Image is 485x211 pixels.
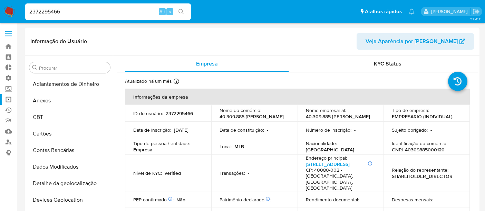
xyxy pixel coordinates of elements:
p: MLB [234,143,244,150]
p: Nome do comércio : [220,107,261,113]
span: Atalhos rápidos [365,8,402,15]
p: Data de inscrição : [133,127,171,133]
p: - [267,127,268,133]
p: Nível de KYC : [133,170,162,176]
span: Empresa [196,60,218,68]
p: Transações : [220,170,245,176]
p: Sujeito obrigado : [392,127,428,133]
p: SHAREHOLDER_DIRECTOR [392,173,453,179]
button: Cartões [27,125,113,142]
p: CNPJ 40309885000120 [392,147,445,153]
button: Contas Bancárias [27,142,113,159]
button: search-icon [174,7,188,17]
p: ID do usuário : [133,110,163,117]
button: Veja Aparência por [PERSON_NAME] [357,33,474,50]
button: Detalhe da geolocalização [27,175,113,192]
h4: CP: 40080-002 - [GEOGRAPHIC_DATA], [GEOGRAPHIC_DATA], [GEOGRAPHIC_DATA] [306,167,373,191]
p: Número de inscrição : [306,127,351,133]
p: Tipo de empresa : [392,107,429,113]
button: Devices Geolocation [27,192,113,208]
span: KYC Status [374,60,401,68]
p: 40.309.885 [PERSON_NAME] [306,113,370,120]
p: EMPRESARIO (INDIVIDUAL) [392,113,453,120]
p: Data de constituição : [220,127,264,133]
p: - [362,197,363,203]
p: - [248,170,249,176]
p: Atualizado há um mês [125,78,172,84]
p: - [354,127,356,133]
p: - [436,197,437,203]
p: verified [165,170,181,176]
p: Não [176,197,185,203]
input: Pesquise usuários ou casos... [25,7,191,16]
p: 40.309.885 [PERSON_NAME] [220,113,284,120]
p: Rendimento documental : [306,197,359,203]
p: PEP confirmado : [133,197,174,203]
p: Relação do representante : [392,167,448,173]
p: [GEOGRAPHIC_DATA] [306,147,354,153]
p: [DATE] [174,127,188,133]
p: Nacionalidade : [306,140,337,147]
button: Dados Modificados [27,159,113,175]
p: Tipo de pessoa / entidade : [133,140,190,147]
p: Empresa [133,147,153,153]
a: [STREET_ADDRESS] [306,161,350,168]
p: - [430,127,432,133]
p: Endereço principal : [306,155,347,161]
button: Procurar [32,65,38,70]
span: Alt [159,8,165,15]
p: alexandra.macedo@mercadolivre.com [431,8,470,15]
a: Notificações [409,9,415,14]
span: s [169,8,171,15]
input: Procurar [39,65,107,71]
h1: Informação do Usuário [30,38,87,45]
p: 2372295466 [166,110,193,117]
button: CBT [27,109,113,125]
p: Despesas mensais : [392,197,433,203]
button: Anexos [27,92,113,109]
p: Identificação do comércio : [392,140,447,147]
p: Patrimônio declarado : [220,197,271,203]
p: Local : [220,143,232,150]
span: Veja Aparência por [PERSON_NAME] [366,33,458,50]
button: Adiantamentos de Dinheiro [27,76,113,92]
p: Nome empresarial : [306,107,346,113]
th: Informações da empresa [125,89,470,105]
p: - [274,197,275,203]
a: Sair [473,8,480,15]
